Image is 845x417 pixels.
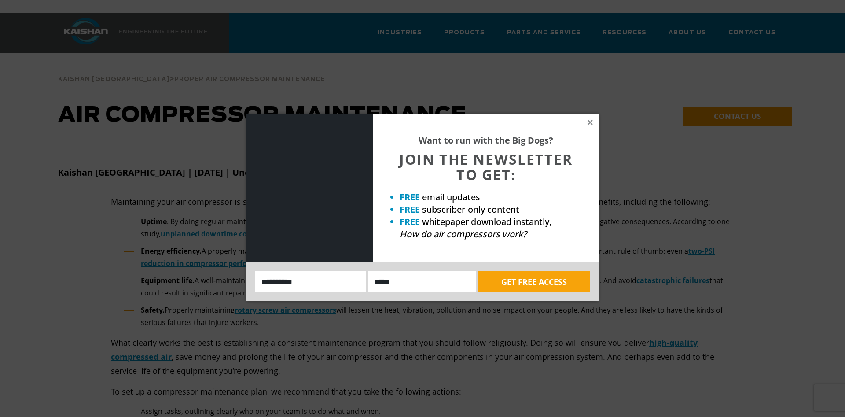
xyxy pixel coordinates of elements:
[400,191,420,203] strong: FREE
[422,216,551,228] span: whitepaper download instantly,
[422,191,480,203] span: email updates
[368,271,476,292] input: Email
[400,228,527,240] em: How do air compressors work?
[399,150,573,184] span: JOIN THE NEWSLETTER TO GET:
[586,118,594,126] button: Close
[422,203,519,215] span: subscriber-only content
[478,271,590,292] button: GET FREE ACCESS
[400,216,420,228] strong: FREE
[255,271,366,292] input: Name:
[400,203,420,215] strong: FREE
[419,134,553,146] strong: Want to run with the Big Dogs?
